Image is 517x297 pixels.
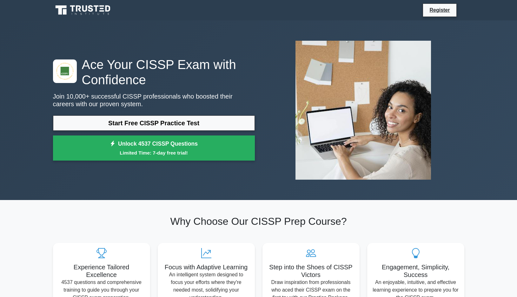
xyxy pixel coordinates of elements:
small: Limited Time: 7-day free trial! [61,149,247,156]
h5: Experience Tailored Excellence [58,263,145,279]
h5: Step into the Shoes of CISSP Victors [268,263,355,279]
h5: Engagement, Simplicity, Success [372,263,459,279]
h2: Why Choose Our CISSP Prep Course? [53,215,464,227]
h5: Focus with Adaptive Learning [163,263,250,271]
a: Start Free CISSP Practice Test [53,115,255,131]
p: Join 10,000+ successful CISSP professionals who boosted their careers with our proven system. [53,93,255,108]
a: Unlock 4537 CISSP QuestionsLimited Time: 7-day free trial! [53,135,255,161]
h1: Ace Your CISSP Exam with Confidence [53,57,255,87]
a: Register [426,6,454,14]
